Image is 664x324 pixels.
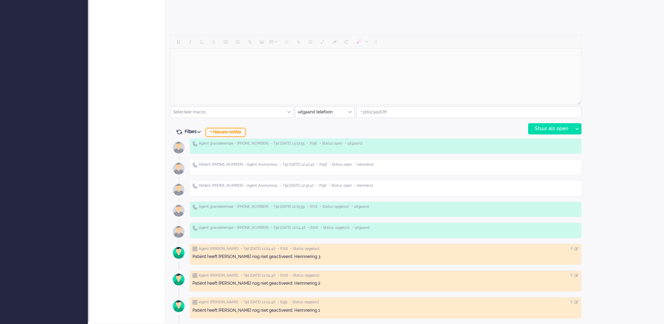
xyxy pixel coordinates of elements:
[192,246,197,251] img: ic_note_grey.svg
[199,183,278,188] span: Patiënt [PHONE_NUMBER] • Agent Anonymous
[170,160,188,177] img: avatar
[192,183,197,189] img: ic_telephone_grey.svg
[351,204,369,209] span: • uitgaand
[192,308,579,313] div: Patiënt heeft [PERSON_NAME] nog niet geactiveerd. Herinnering 1
[528,124,572,134] div: Stuur als open
[192,204,197,210] img: ic_telephone_grey.svg
[192,280,579,286] div: Patiënt heeft [PERSON_NAME] nog niet geactiveerd. Herinnering 2
[192,300,197,305] img: ic_note_grey.svg
[278,246,288,251] span: • 6716
[320,204,349,209] span: • Status opgelost
[192,141,197,146] img: ic_telephone_grey.svg
[3,3,408,15] body: Rich Text Area. Press ALT-0 for help.
[170,244,188,262] img: avatar
[290,273,320,278] span: • Status opgelost
[307,141,317,146] span: • 7056
[329,162,352,167] span: • Status open
[170,223,188,240] img: avatar
[354,183,373,188] span: • inkomend
[192,162,197,167] img: ic_telephone_grey.svg
[271,225,305,230] span: • Tijd [DATE] 12:04:46
[170,297,188,315] img: avatar
[199,204,269,209] span: Agent gvandekempe • [PHONE_NUMBER]
[185,129,203,134] span: Filters
[290,246,320,251] span: • Status opgelost
[170,271,188,288] img: avatar
[278,273,288,278] span: • 6716
[352,225,369,230] span: • uitgaand
[199,246,238,251] span: Agent [PERSON_NAME]
[199,273,238,278] span: Agent [PERSON_NAME]
[192,225,197,231] img: ic_telephone_grey.svg
[321,225,350,230] span: • Status opgelost
[345,141,362,146] span: • uitgaand
[307,204,317,209] span: • 6716
[199,162,278,167] span: Patiënt [PHONE_NUMBER] • Agent Anonymous
[280,183,314,188] span: • Tijd [DATE] 12:32:40
[329,183,352,188] span: • Status open
[206,128,245,137] div: + Nieuwe notitie
[356,107,581,118] input: +31612345678
[271,204,305,209] span: • Tijd [DATE] 12:05:59
[170,139,188,156] img: avatar
[308,225,318,230] span: • 6716
[192,273,197,278] img: ic_note_grey.svg
[290,300,319,305] span: • Status opgelost
[199,141,269,146] span: Agent gvandekempe • [PHONE_NUMBER]
[192,254,579,260] div: Patiënt heeft [PERSON_NAME] nog niet geactiveerd. Herinnering 3
[316,183,327,188] span: • 7056
[241,273,275,278] span: • Tijd [DATE] 11:04:40
[355,162,373,167] span: • inkomend
[271,141,304,146] span: • Tijd [DATE] 13:02:55
[278,300,288,305] span: • 6351
[241,300,275,305] span: • Tijd [DATE] 11:04:40
[170,181,188,198] img: avatar
[317,162,327,167] span: • 7056
[241,246,275,251] span: • Tijd [DATE] 11:04:40
[280,162,314,167] span: • Tijd [DATE] 12:40:42
[199,300,238,305] span: Agent [PERSON_NAME]
[170,202,188,219] img: avatar
[320,141,342,146] span: • Status open
[199,225,269,230] span: Agent gvandekempe • [PHONE_NUMBER]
